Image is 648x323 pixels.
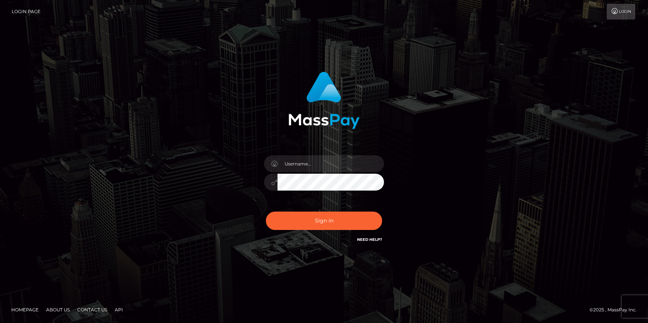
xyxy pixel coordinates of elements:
a: About Us [43,304,73,315]
a: Homepage [8,304,42,315]
img: MassPay Login [288,72,360,129]
a: Contact Us [74,304,110,315]
a: Need Help? [357,237,382,242]
button: Sign in [266,212,382,230]
a: API [112,304,126,315]
div: © 2025 , MassPay Inc. [589,306,642,314]
a: Login [607,4,635,20]
input: Username... [277,155,384,172]
a: Login Page [12,4,40,20]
